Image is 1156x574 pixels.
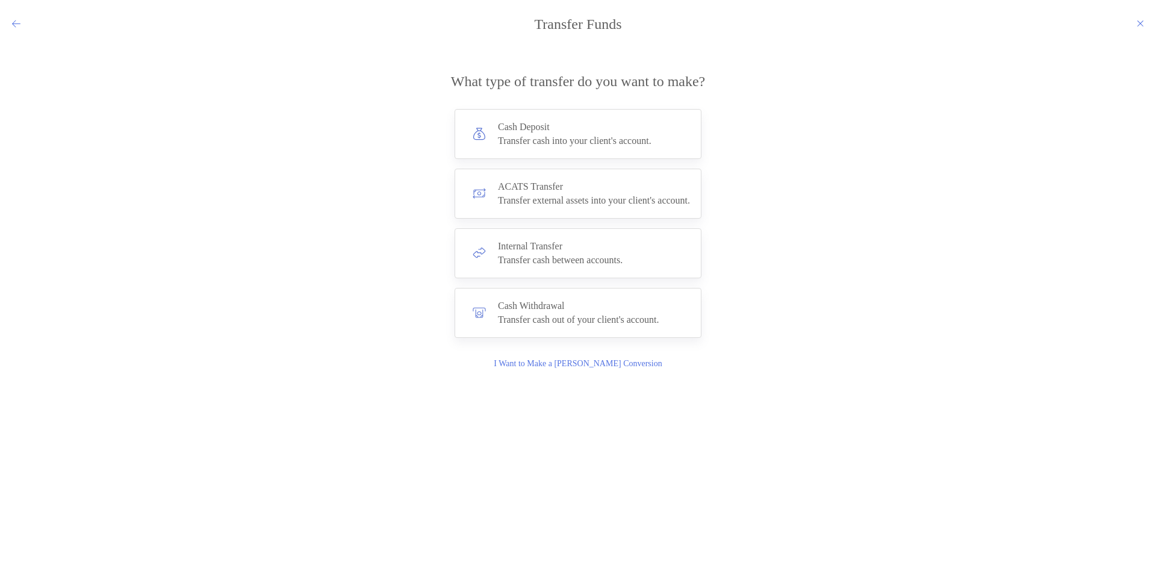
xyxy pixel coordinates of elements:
p: I Want to Make a [PERSON_NAME] Conversion [494,357,662,370]
img: button icon [473,246,486,260]
h4: Cash Withdrawal [498,301,659,311]
div: Transfer cash into your client's account. [498,136,651,146]
div: Transfer cash between accounts. [498,255,623,266]
img: button icon [473,187,486,200]
h4: ACATS Transfer [498,181,690,192]
img: button icon [473,127,486,140]
h4: What type of transfer do you want to make? [451,73,706,90]
div: Transfer external assets into your client's account. [498,195,690,206]
img: button icon [473,306,486,319]
div: Transfer cash out of your client's account. [498,314,659,325]
h4: Internal Transfer [498,241,623,252]
h4: Cash Deposit [498,122,651,133]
